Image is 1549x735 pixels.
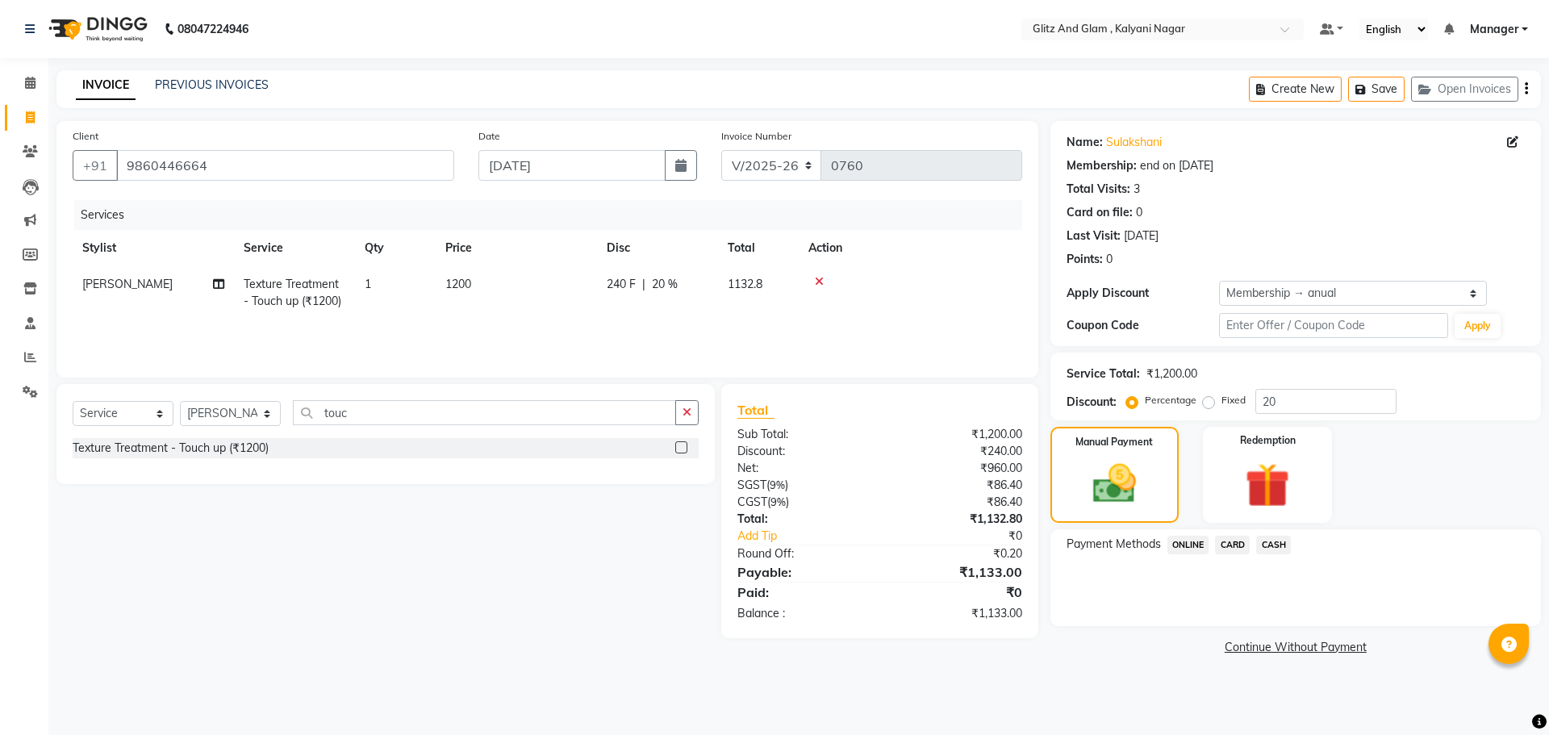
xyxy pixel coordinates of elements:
div: Membership: [1067,157,1137,174]
span: 1200 [445,277,471,291]
span: Payment Methods [1067,536,1161,553]
a: Continue Without Payment [1054,639,1538,656]
div: ( ) [725,494,879,511]
span: Manager [1470,21,1518,38]
label: Date [478,129,500,144]
th: Action [799,230,1022,266]
th: Qty [355,230,436,266]
th: Disc [597,230,718,266]
div: Discount: [725,443,879,460]
span: 240 F [607,276,636,293]
div: [DATE] [1124,228,1159,244]
div: ₹1,133.00 [879,605,1033,622]
img: logo [41,6,152,52]
span: 1 [365,277,371,291]
div: Last Visit: [1067,228,1121,244]
input: Enter Offer / Coupon Code [1219,313,1448,338]
label: Fixed [1221,393,1246,407]
span: 20 % [652,276,678,293]
div: ₹240.00 [879,443,1033,460]
div: end on [DATE] [1140,157,1213,174]
div: Round Off: [725,545,879,562]
div: Coupon Code [1067,317,1219,334]
span: Texture Treatment - Touch up (₹1200) [244,277,341,308]
a: Add Tip [725,528,905,545]
div: Texture Treatment - Touch up (₹1200) [73,440,269,457]
span: CGST [737,495,767,509]
div: Balance : [725,605,879,622]
input: Search by Name/Mobile/Email/Code [116,150,454,181]
div: Service Total: [1067,365,1140,382]
div: 3 [1134,181,1140,198]
span: 9% [770,495,786,508]
div: Services [74,200,1034,230]
label: Redemption [1240,433,1296,448]
button: +91 [73,150,118,181]
div: ₹1,132.80 [879,511,1033,528]
span: CARD [1215,536,1250,554]
span: ONLINE [1167,536,1209,554]
label: Manual Payment [1075,435,1153,449]
button: Open Invoices [1411,77,1518,102]
b: 08047224946 [177,6,248,52]
div: Paid: [725,583,879,602]
span: 9% [770,478,785,491]
span: | [642,276,645,293]
th: Total [718,230,799,266]
div: ₹0 [905,528,1033,545]
button: Save [1348,77,1405,102]
label: Percentage [1145,393,1196,407]
th: Service [234,230,355,266]
th: Stylist [73,230,234,266]
span: Total [737,402,774,419]
div: Total Visits: [1067,181,1130,198]
a: PREVIOUS INVOICES [155,77,269,92]
div: ( ) [725,477,879,494]
img: _gift.svg [1231,457,1304,513]
div: ₹1,200.00 [879,426,1033,443]
div: 0 [1106,251,1113,268]
button: Create New [1249,77,1342,102]
img: _cash.svg [1079,459,1150,508]
div: ₹0 [879,583,1033,602]
div: Total: [725,511,879,528]
div: Apply Discount [1067,285,1219,302]
div: Card on file: [1067,204,1133,221]
a: INVOICE [76,71,136,100]
div: ₹86.40 [879,494,1033,511]
span: SGST [737,478,766,492]
div: Discount: [1067,394,1117,411]
div: ₹1,133.00 [879,562,1033,582]
span: 1132.8 [728,277,762,291]
div: ₹1,200.00 [1146,365,1197,382]
div: Sub Total: [725,426,879,443]
div: Payable: [725,562,879,582]
iframe: chat widget [1481,670,1533,719]
label: Client [73,129,98,144]
a: Sulakshani [1106,134,1162,151]
span: [PERSON_NAME] [82,277,173,291]
div: 0 [1136,204,1142,221]
div: Net: [725,460,879,477]
th: Price [436,230,597,266]
div: ₹960.00 [879,460,1033,477]
div: ₹86.40 [879,477,1033,494]
div: Points: [1067,251,1103,268]
div: Name: [1067,134,1103,151]
button: Apply [1455,314,1501,338]
input: Search or Scan [293,400,676,425]
label: Invoice Number [721,129,791,144]
span: CASH [1256,536,1291,554]
div: ₹0.20 [879,545,1033,562]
